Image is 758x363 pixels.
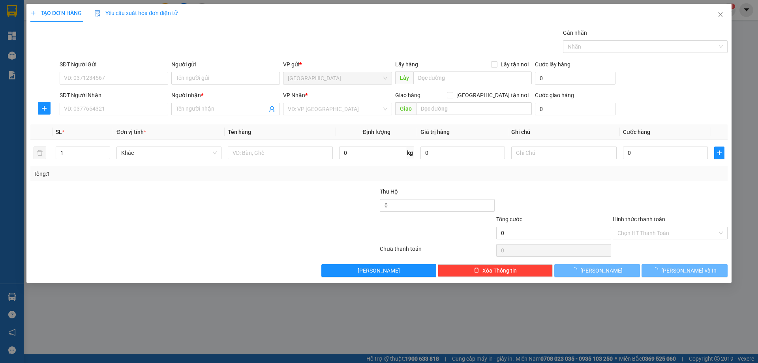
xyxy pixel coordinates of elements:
[535,72,615,85] input: Cước lấy hàng
[363,129,391,135] span: Định lượng
[420,129,450,135] span: Giá trị hàng
[395,71,413,84] span: Lấy
[34,147,46,159] button: delete
[497,60,532,69] span: Lấy tận nơi
[56,129,62,135] span: SL
[358,266,400,275] span: [PERSON_NAME]
[563,30,587,36] label: Gán nhãn
[171,91,280,100] div: Người nhận
[623,129,650,135] span: Cước hàng
[653,267,661,273] span: loading
[474,267,479,274] span: delete
[416,102,532,115] input: Dọc đường
[116,129,146,135] span: Đơn vị tính
[60,91,168,100] div: SĐT Người Nhận
[38,102,51,115] button: plus
[60,60,168,69] div: SĐT Người Gửi
[512,147,617,159] input: Ghi Chú
[34,169,293,178] div: Tổng: 1
[283,60,392,69] div: VP gửi
[715,150,724,156] span: plus
[420,147,505,159] input: 0
[661,266,717,275] span: [PERSON_NAME] và In
[496,216,522,222] span: Tổng cước
[94,10,178,16] span: Yêu cầu xuất hóa đơn điện tử
[379,245,495,258] div: Chưa thanh toán
[717,11,724,18] span: close
[228,147,333,159] input: VD: Bàn, Ghế
[413,71,532,84] input: Dọc đường
[269,106,276,112] span: user-add
[508,124,620,140] th: Ghi chú
[554,264,640,277] button: [PERSON_NAME]
[453,91,532,100] span: [GEOGRAPHIC_DATA] tận nơi
[535,103,615,115] input: Cước giao hàng
[709,4,732,26] button: Close
[395,92,420,98] span: Giao hàng
[395,102,416,115] span: Giao
[613,216,665,222] label: Hình thức thanh toán
[642,264,728,277] button: [PERSON_NAME] và In
[94,10,101,17] img: icon
[30,10,82,16] span: TẠO ĐƠN HÀNG
[38,105,50,111] span: plus
[406,147,414,159] span: kg
[572,267,581,273] span: loading
[380,188,398,195] span: Thu Hộ
[535,61,570,68] label: Cước lấy hàng
[171,60,280,69] div: Người gửi
[322,264,437,277] button: [PERSON_NAME]
[30,10,36,16] span: plus
[228,129,251,135] span: Tên hàng
[482,266,517,275] span: Xóa Thông tin
[395,61,418,68] span: Lấy hàng
[283,92,306,98] span: VP Nhận
[714,147,724,159] button: plus
[535,92,574,98] label: Cước giao hàng
[121,147,217,159] span: Khác
[288,72,387,84] span: SÀI GÒN
[438,264,553,277] button: deleteXóa Thông tin
[581,266,623,275] span: [PERSON_NAME]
